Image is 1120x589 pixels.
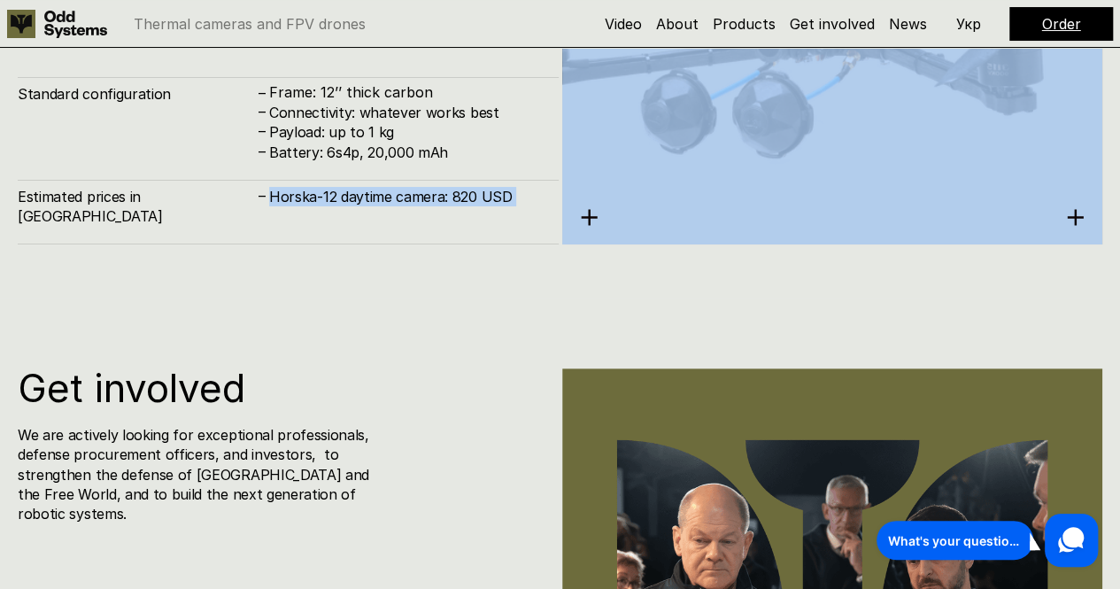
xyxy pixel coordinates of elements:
[259,186,266,205] h4: –
[790,15,875,33] a: Get involved
[134,17,366,31] p: Thermal cameras and FPV drones
[269,84,541,101] p: Frame: 12’’ thick carbon
[18,425,375,524] h4: We are actively looking for exceptional professionals, defense procurement officers, and investor...
[259,83,266,103] h4: –
[605,15,642,33] a: Video
[656,15,699,33] a: About
[713,15,776,33] a: Products
[889,15,927,33] a: News
[18,84,257,104] h4: Standard configuration
[259,121,266,141] h4: –
[269,103,541,122] h4: Connectivity: whatever works best
[259,102,266,121] h4: –
[269,143,541,162] h4: Battery: 6s4p, 20,000 mAh
[18,368,552,407] h1: Get involved
[956,17,981,31] p: Укр
[269,187,541,206] h4: Horska-12 daytime camera: 820 USD
[259,141,266,160] h4: –
[872,509,1102,571] iframe: HelpCrunch
[18,187,257,227] h4: Estimated prices in [GEOGRAPHIC_DATA]
[269,122,541,142] h4: Payload: up to 1 kg
[1042,15,1081,33] a: Order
